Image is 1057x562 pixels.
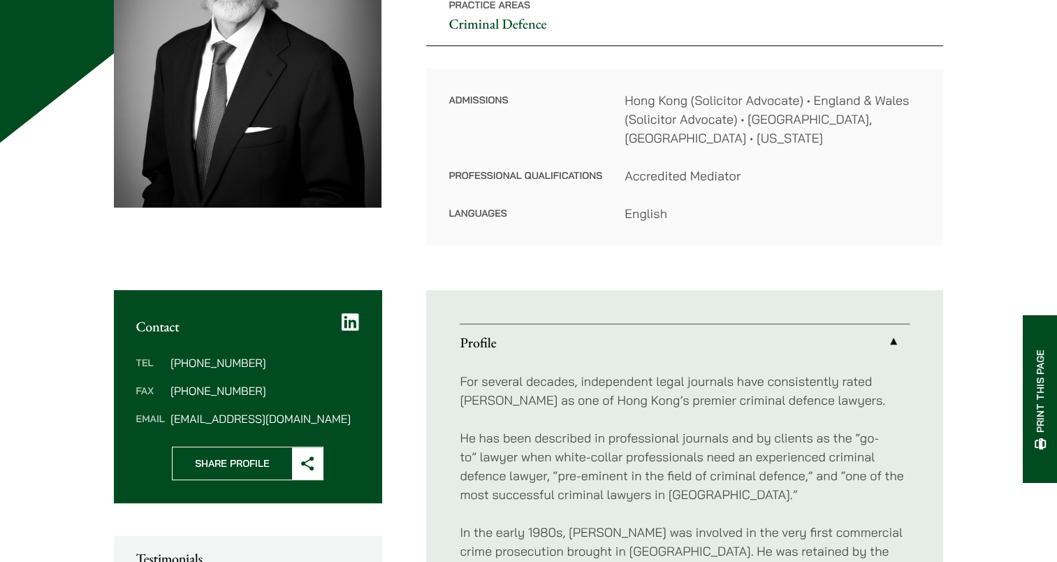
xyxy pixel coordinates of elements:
[170,357,359,368] dd: [PHONE_NUMBER]
[449,91,602,166] dt: Admissions
[449,166,602,204] dt: Professional Qualifications
[136,357,165,385] dt: Tel
[136,385,165,413] dt: Fax
[449,204,602,223] dt: Languages
[460,428,910,504] p: He has been described in professional journals and by clients as the “go-to” lawyer when white-co...
[136,318,360,335] h2: Contact
[449,15,546,33] a: Criminal Defence
[172,447,323,480] button: Share Profile
[136,413,165,424] dt: Email
[460,372,910,410] p: For several decades, independent legal journals have consistently rated [PERSON_NAME] as one of H...
[170,413,359,424] dd: [EMAIL_ADDRESS][DOMAIN_NAME]
[625,204,921,223] dd: English
[460,324,910,361] a: Profile
[173,447,292,480] span: Share Profile
[170,385,359,396] dd: [PHONE_NUMBER]
[625,91,921,147] dd: Hong Kong (Solicitor Advocate) • England & Wales (Solicitor Advocate) • [GEOGRAPHIC_DATA], [GEOGR...
[342,312,359,332] a: LinkedIn
[625,166,921,185] dd: Accredited Mediator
